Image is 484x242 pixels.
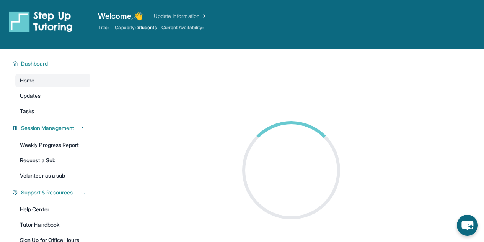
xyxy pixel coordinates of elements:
[15,218,90,232] a: Tutor Handbook
[21,124,74,132] span: Session Management
[18,189,86,196] button: Support & Resources
[20,77,34,84] span: Home
[21,60,48,67] span: Dashboard
[15,153,90,167] a: Request a Sub
[15,74,90,87] a: Home
[15,138,90,152] a: Weekly Progress Report
[20,92,41,100] span: Updates
[15,169,90,183] a: Volunteer as a sub
[15,202,90,216] a: Help Center
[115,25,136,31] span: Capacity:
[98,25,109,31] span: Title:
[457,215,478,236] button: chat-button
[200,12,207,20] img: Chevron Right
[161,25,204,31] span: Current Availability:
[15,89,90,103] a: Updates
[20,107,34,115] span: Tasks
[21,189,73,196] span: Support & Resources
[98,11,143,21] span: Welcome, 👋
[18,124,86,132] button: Session Management
[9,11,73,32] img: logo
[154,12,207,20] a: Update Information
[18,60,86,67] button: Dashboard
[15,104,90,118] a: Tasks
[137,25,157,31] span: Students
